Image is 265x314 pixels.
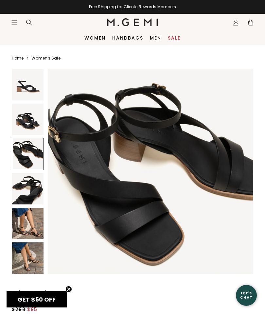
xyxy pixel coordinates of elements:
a: Handbags [112,35,143,41]
a: Men [150,35,161,41]
img: M.Gemi [107,18,158,26]
a: Women [84,35,106,41]
button: Open site menu [11,19,18,26]
a: Home [12,56,24,61]
img: The Moira [12,69,44,100]
span: $298 [12,306,26,313]
div: Let's Chat [236,291,257,299]
span: $95 [27,306,38,313]
button: Close teaser [65,286,72,292]
img: The Moira [12,208,44,239]
a: Women's Sale [31,56,60,61]
img: The Moira [12,173,44,204]
img: The Moira [12,242,44,274]
img: The Moira [48,69,253,274]
span: GET $50 OFF [18,295,56,304]
img: The Moira [12,104,44,135]
a: 11Reviews [12,300,148,304]
span: 0 [247,21,254,27]
a: Sale [168,35,181,41]
div: GET $50 OFFClose teaser [7,291,67,307]
h1: The Moira [12,290,148,300]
